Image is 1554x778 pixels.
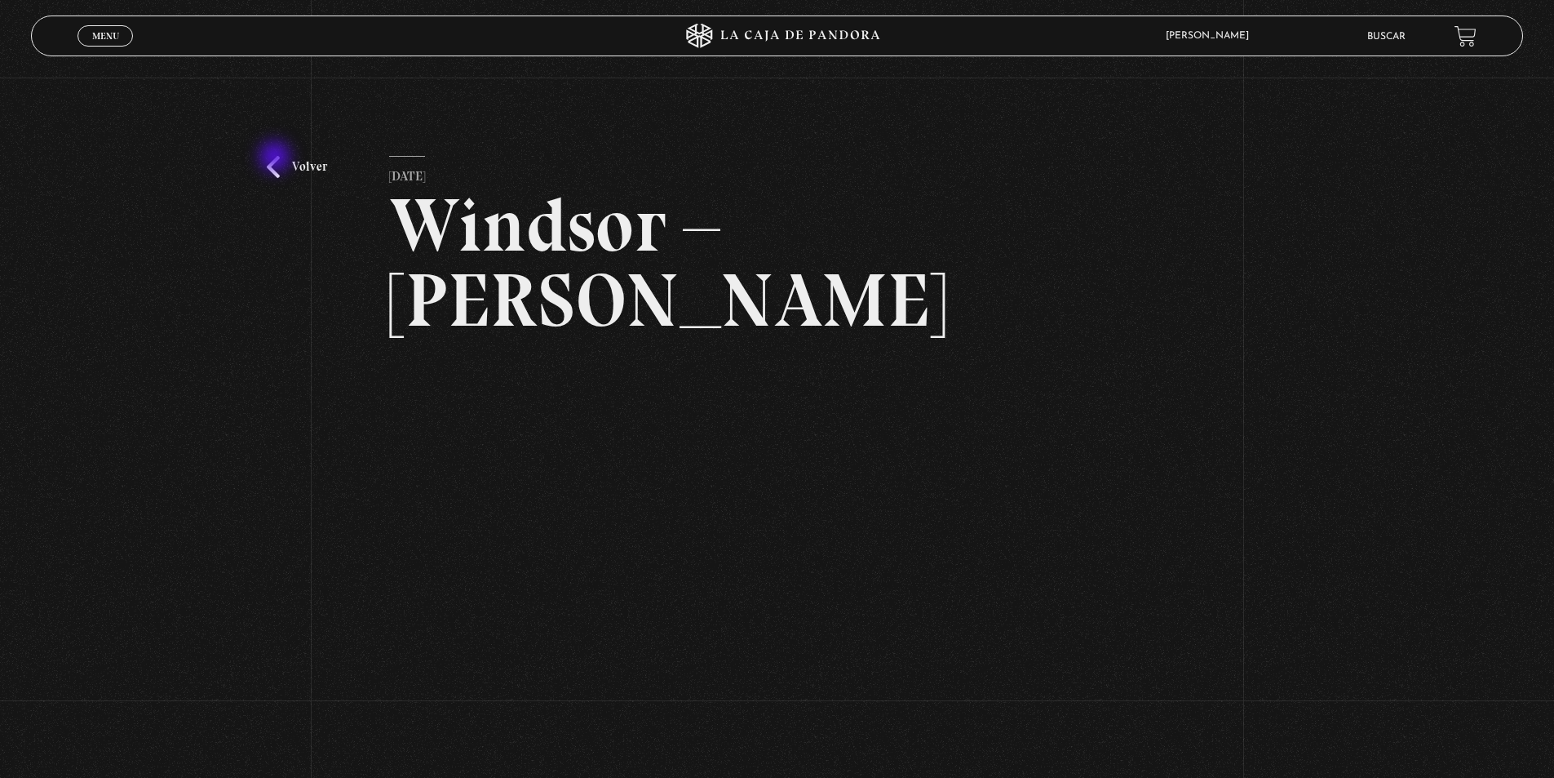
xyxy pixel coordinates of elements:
[267,156,327,178] a: Volver
[1367,32,1406,42] a: Buscar
[389,188,1165,338] h2: Windsor – [PERSON_NAME]
[1158,31,1265,41] span: [PERSON_NAME]
[92,31,119,41] span: Menu
[1454,25,1477,47] a: View your shopping cart
[86,45,125,56] span: Cerrar
[389,156,425,189] p: [DATE]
